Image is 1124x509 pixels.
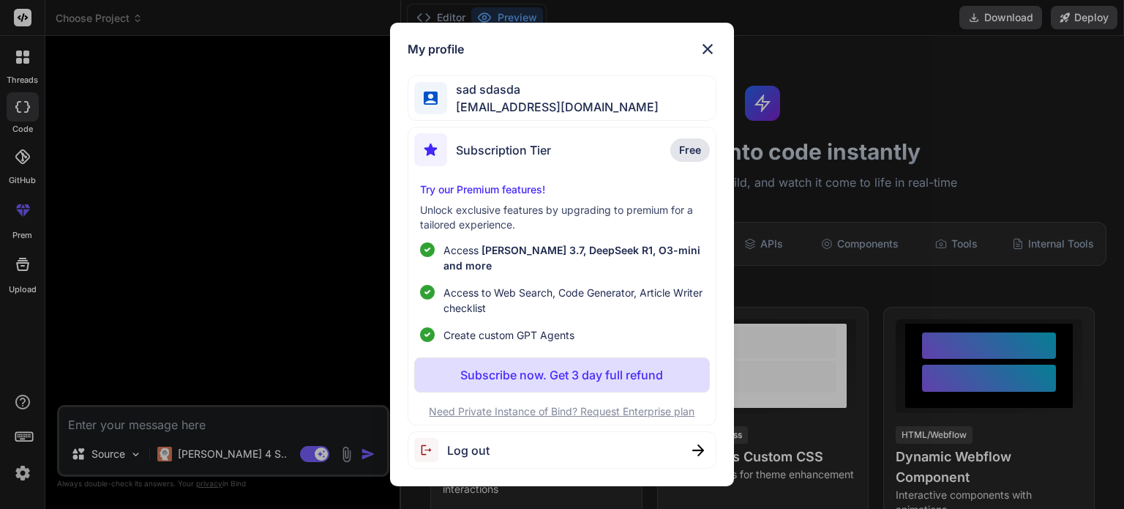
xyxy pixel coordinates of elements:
[447,442,490,459] span: Log out
[420,182,703,197] p: Try our Premium features!
[443,244,700,272] span: [PERSON_NAME] 3.7, DeepSeek R1, O3-mini and more
[443,242,703,273] p: Access
[414,438,447,462] img: logout
[447,98,659,116] span: [EMAIL_ADDRESS][DOMAIN_NAME]
[456,141,551,159] span: Subscription Tier
[420,327,435,342] img: checklist
[414,133,447,166] img: subscription
[447,81,659,98] span: sad sdasda
[420,242,435,257] img: checklist
[414,404,709,419] p: Need Private Instance of Bind? Request Enterprise plan
[420,203,703,232] p: Unlock exclusive features by upgrading to premium for a tailored experience.
[443,285,703,316] span: Access to Web Search, Code Generator, Article Writer checklist
[408,40,464,58] h1: My profile
[699,40,716,58] img: close
[420,285,435,300] img: checklist
[443,327,574,343] span: Create custom GPT Agents
[679,143,701,157] span: Free
[460,366,663,384] p: Subscribe now. Get 3 day full refund
[424,92,438,105] img: profile
[414,357,709,393] button: Subscribe now. Get 3 day full refund
[692,445,704,456] img: close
